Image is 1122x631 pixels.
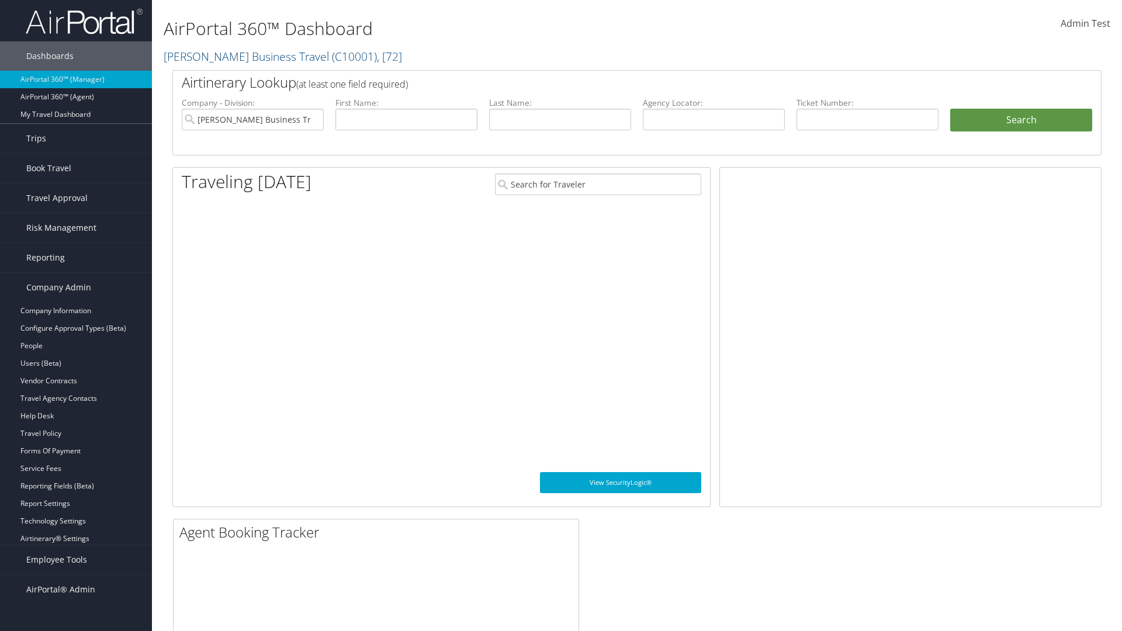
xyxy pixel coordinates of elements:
[495,174,701,195] input: Search for Traveler
[26,8,143,35] img: airportal-logo.png
[335,97,477,109] label: First Name:
[26,273,91,302] span: Company Admin
[1061,17,1110,30] span: Admin Test
[182,97,324,109] label: Company - Division:
[643,97,785,109] label: Agency Locator:
[26,41,74,71] span: Dashboards
[182,169,311,194] h1: Traveling [DATE]
[950,109,1092,132] button: Search
[26,213,96,242] span: Risk Management
[26,243,65,272] span: Reporting
[164,16,795,41] h1: AirPortal 360™ Dashboard
[26,124,46,153] span: Trips
[179,522,579,542] h2: Agent Booking Tracker
[26,183,88,213] span: Travel Approval
[1061,6,1110,42] a: Admin Test
[377,48,402,64] span: , [ 72 ]
[540,472,701,493] a: View SecurityLogic®
[164,48,402,64] a: [PERSON_NAME] Business Travel
[26,154,71,183] span: Book Travel
[182,72,1015,92] h2: Airtinerary Lookup
[26,545,87,574] span: Employee Tools
[26,575,95,604] span: AirPortal® Admin
[489,97,631,109] label: Last Name:
[332,48,377,64] span: ( C10001 )
[797,97,939,109] label: Ticket Number:
[296,78,408,91] span: (at least one field required)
